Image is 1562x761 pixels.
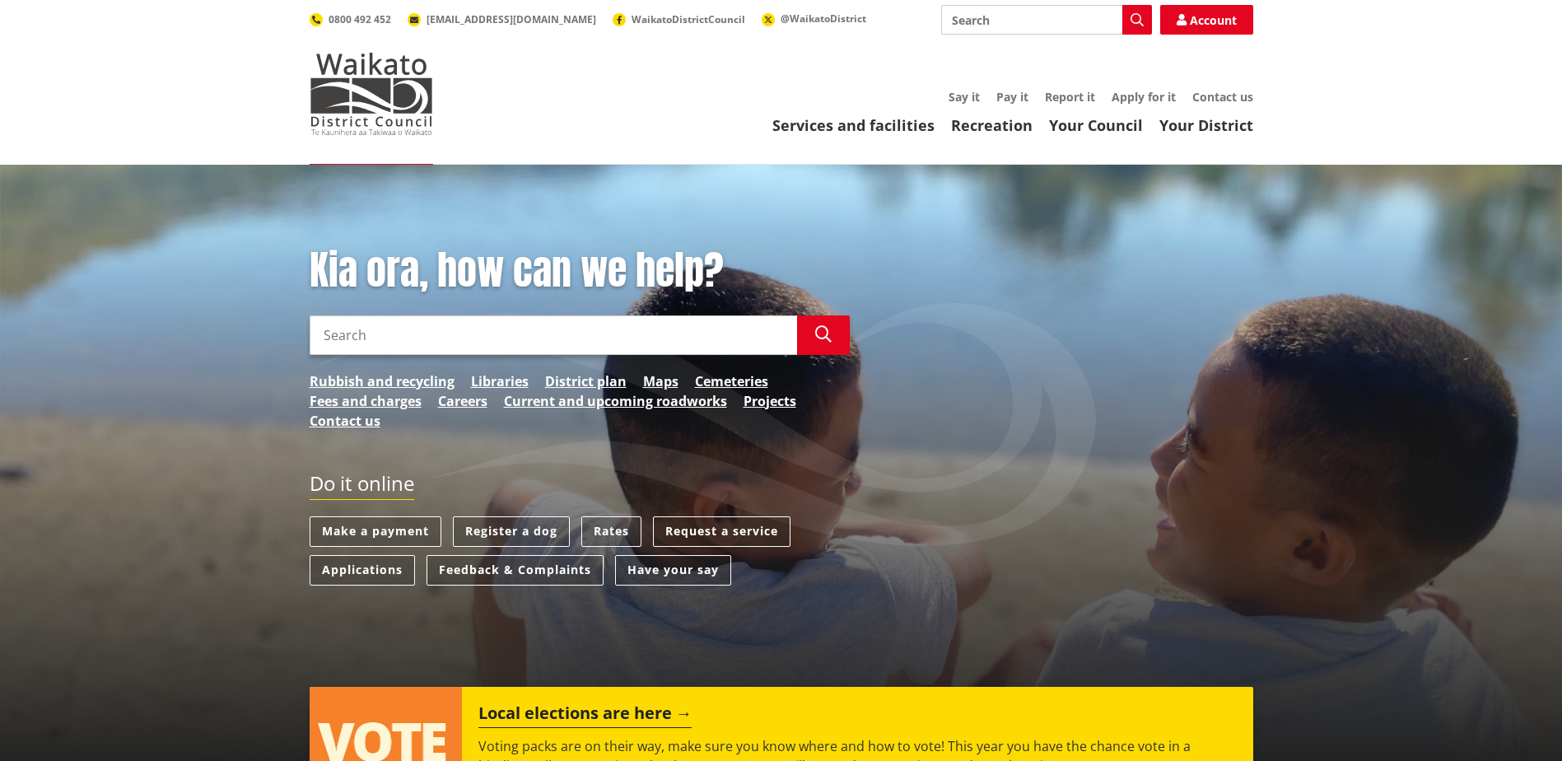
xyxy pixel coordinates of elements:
[310,472,414,501] h2: Do it online
[310,411,380,431] a: Contact us
[310,371,455,391] a: Rubbish and recycling
[1159,115,1253,135] a: Your District
[310,12,391,26] a: 0800 492 452
[941,5,1152,35] input: Search input
[545,371,627,391] a: District plan
[310,53,433,135] img: Waikato District Council - Te Kaunihera aa Takiwaa o Waikato
[1160,5,1253,35] a: Account
[427,12,596,26] span: [EMAIL_ADDRESS][DOMAIN_NAME]
[453,516,570,547] a: Register a dog
[310,391,422,411] a: Fees and charges
[1112,89,1176,105] a: Apply for it
[310,315,797,355] input: Search input
[310,555,415,586] a: Applications
[762,12,866,26] a: @WaikatoDistrict
[504,391,727,411] a: Current and upcoming roadworks
[310,516,441,547] a: Make a payment
[643,371,678,391] a: Maps
[438,391,487,411] a: Careers
[1049,115,1143,135] a: Your Council
[615,555,731,586] a: Have your say
[1045,89,1095,105] a: Report it
[632,12,745,26] span: WaikatoDistrictCouncil
[949,89,980,105] a: Say it
[653,516,790,547] a: Request a service
[772,115,935,135] a: Services and facilities
[1486,692,1546,751] iframe: Messenger Launcher
[408,12,596,26] a: [EMAIL_ADDRESS][DOMAIN_NAME]
[744,391,796,411] a: Projects
[478,703,692,728] h2: Local elections are here
[695,371,768,391] a: Cemeteries
[951,115,1033,135] a: Recreation
[781,12,866,26] span: @WaikatoDistrict
[613,12,745,26] a: WaikatoDistrictCouncil
[471,371,529,391] a: Libraries
[1192,89,1253,105] a: Contact us
[329,12,391,26] span: 0800 492 452
[310,247,850,295] h1: Kia ora, how can we help?
[996,89,1028,105] a: Pay it
[581,516,641,547] a: Rates
[427,555,604,586] a: Feedback & Complaints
